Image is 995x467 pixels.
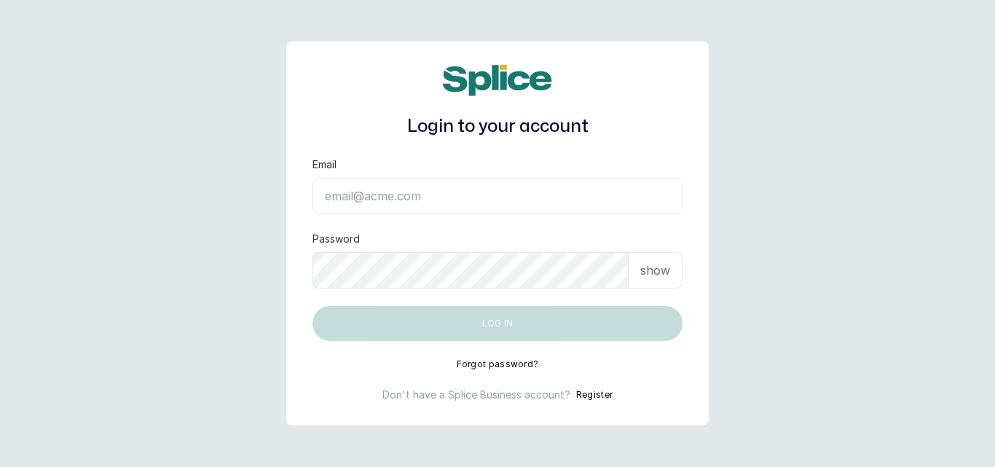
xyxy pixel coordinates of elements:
[382,388,570,402] p: Don't have a Splice Business account?
[312,157,337,172] label: Email
[576,388,613,402] button: Register
[312,232,360,246] label: Password
[312,114,683,140] h1: Login to your account
[312,178,683,214] input: email@acme.com
[312,306,683,341] button: Log in
[640,262,670,279] p: show
[457,358,539,370] button: Forgot password?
